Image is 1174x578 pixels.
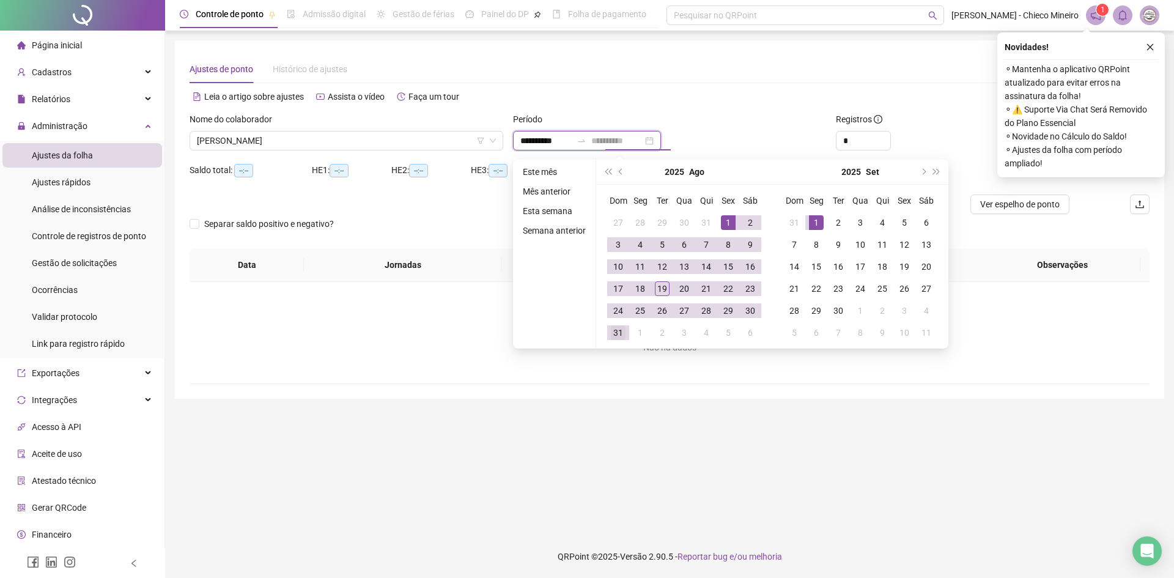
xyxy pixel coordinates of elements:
span: Administração [32,121,87,131]
div: 23 [743,281,758,296]
div: 6 [919,215,934,230]
div: 8 [809,237,824,252]
span: Controle de registros de ponto [32,231,146,241]
th: Observações [984,248,1140,282]
li: Este mês [518,165,591,179]
span: Validar protocolo [32,312,97,322]
th: Entrada 1 [502,248,625,282]
span: Análise de inconsistências [32,204,131,214]
div: 10 [853,237,868,252]
li: Semana anterior [518,223,591,238]
div: 2 [655,325,670,340]
td: 2025-09-27 [915,278,937,300]
div: 4 [633,237,648,252]
td: 2025-08-12 [651,256,673,278]
td: 2025-09-06 [739,322,761,344]
span: GUSTAVO JOSÉ DE SOUZA [197,132,496,150]
span: file-done [287,10,295,18]
label: Nome do colaborador [190,113,280,126]
td: 2025-09-05 [717,322,739,344]
td: 2025-08-22 [717,278,739,300]
td: 2025-09-16 [827,256,849,278]
button: super-next-year [930,160,943,184]
div: 16 [831,259,846,274]
td: 2025-09-21 [783,278,805,300]
div: HE 1: [312,163,391,177]
span: --:-- [489,164,508,177]
th: Qui [871,190,893,212]
td: 2025-08-08 [717,234,739,256]
div: 9 [831,237,846,252]
div: 3 [853,215,868,230]
td: 2025-08-23 [739,278,761,300]
td: 2025-10-09 [871,322,893,344]
td: 2025-07-28 [629,212,651,234]
div: 18 [875,259,890,274]
div: Não há dados [204,341,1135,354]
td: 2025-09-07 [783,234,805,256]
div: 6 [809,325,824,340]
td: 2025-08-28 [695,300,717,322]
div: 27 [919,281,934,296]
span: facebook [27,556,39,568]
th: Qua [849,190,871,212]
td: 2025-09-26 [893,278,915,300]
span: Observações [994,258,1131,272]
div: 12 [655,259,670,274]
button: Ver espelho de ponto [970,195,1069,214]
div: 4 [875,215,890,230]
td: 2025-09-12 [893,234,915,256]
span: dollar [17,530,26,539]
div: 7 [699,237,714,252]
span: dashboard [465,10,474,18]
td: 2025-09-14 [783,256,805,278]
td: 2025-08-13 [673,256,695,278]
td: 2025-09-23 [827,278,849,300]
div: 13 [919,237,934,252]
div: 22 [809,281,824,296]
th: Sáb [915,190,937,212]
th: Dom [607,190,629,212]
div: HE 3: [471,163,550,177]
span: [PERSON_NAME] - Chieco Mineiro [951,9,1079,22]
div: Open Intercom Messenger [1132,536,1162,566]
td: 2025-07-30 [673,212,695,234]
td: 2025-08-25 [629,300,651,322]
div: 10 [897,325,912,340]
th: Sex [717,190,739,212]
span: Folha de pagamento [568,9,646,19]
span: Gestão de solicitações [32,258,117,268]
span: instagram [64,556,76,568]
span: api [17,423,26,431]
div: 6 [743,325,758,340]
span: Faça um tour [408,92,459,102]
div: 26 [897,281,912,296]
sup: 1 [1096,4,1109,16]
td: 2025-10-11 [915,322,937,344]
div: 3 [677,325,692,340]
div: 31 [699,215,714,230]
th: Dom [783,190,805,212]
td: 2025-08-09 [739,234,761,256]
span: ⚬ Novidade no Cálculo do Saldo! [1005,130,1157,143]
td: 2025-09-19 [893,256,915,278]
td: 2025-08-02 [739,212,761,234]
span: audit [17,450,26,458]
td: 2025-10-10 [893,322,915,344]
td: 2025-09-22 [805,278,827,300]
div: 30 [743,303,758,318]
td: 2025-08-14 [695,256,717,278]
span: pushpin [268,11,276,18]
td: 2025-09-15 [805,256,827,278]
td: 2025-08-07 [695,234,717,256]
td: 2025-09-30 [827,300,849,322]
div: 1 [809,215,824,230]
span: Leia o artigo sobre ajustes [204,92,304,102]
span: linkedin [45,556,57,568]
td: 2025-08-15 [717,256,739,278]
span: history [397,92,405,101]
div: 17 [853,259,868,274]
span: youtube [316,92,325,101]
span: lock [17,122,26,130]
div: 24 [853,281,868,296]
